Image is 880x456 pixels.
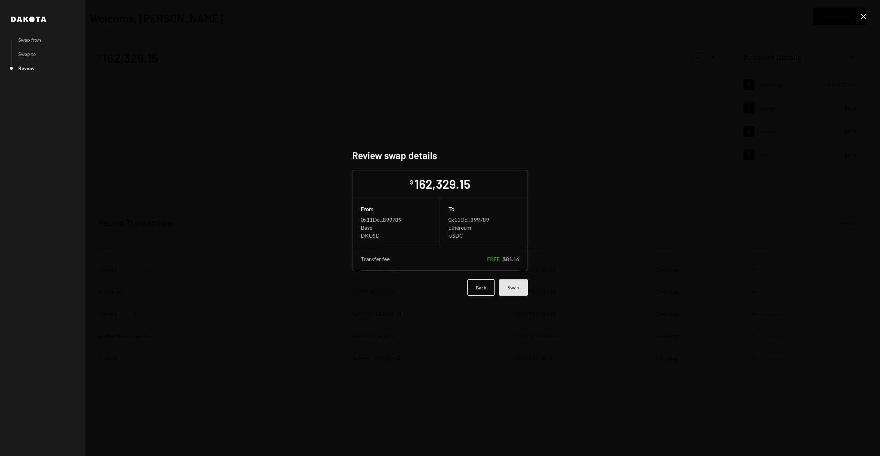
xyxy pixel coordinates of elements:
[361,224,431,231] div: Base
[361,216,431,223] div: 0x11Dc...899789
[414,176,470,191] div: 162,329.15
[361,232,431,239] div: DKUSD
[18,65,34,71] div: Review
[448,216,519,223] div: 0x11Dc...899789
[502,256,519,262] div: $81.16
[499,279,528,296] button: Swap
[448,206,519,212] div: To
[448,224,519,231] div: Ethereum
[487,256,500,262] div: FREE
[448,232,519,239] div: USDC
[18,37,41,43] div: Swap from
[361,206,431,212] div: From
[18,51,36,57] div: Swap to
[361,256,390,262] div: Transfer fee
[467,279,495,296] button: Back
[410,179,413,186] div: $
[352,149,528,162] h2: Review swap details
